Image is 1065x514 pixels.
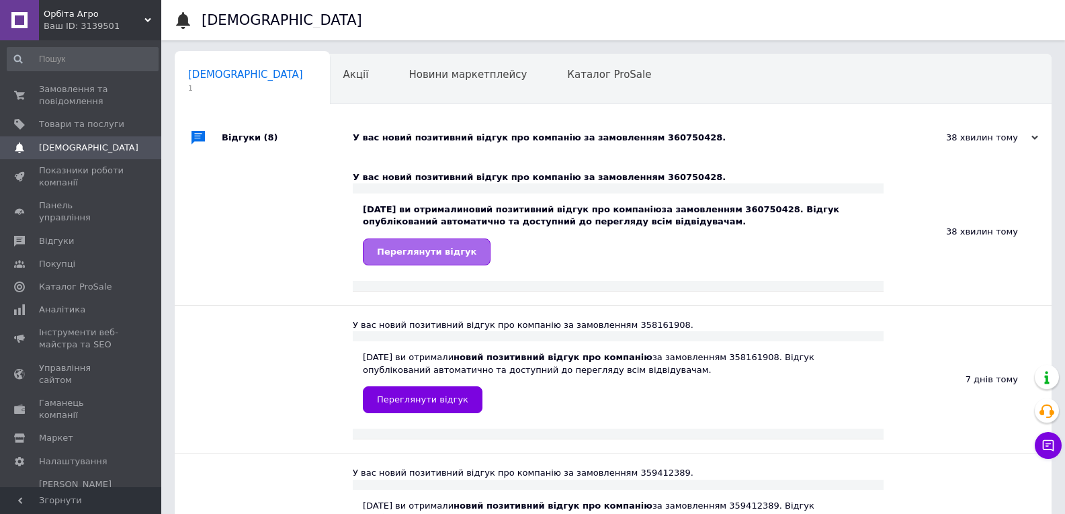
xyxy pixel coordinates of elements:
[202,12,362,28] h1: [DEMOGRAPHIC_DATA]
[353,467,884,479] div: У вас новий позитивний відгук про компанію за замовленням 359412389.
[39,142,138,154] span: [DEMOGRAPHIC_DATA]
[222,118,353,158] div: Відгуки
[377,394,468,404] span: Переглянути відгук
[904,132,1038,144] div: 38 хвилин тому
[39,456,108,468] span: Налаштування
[39,362,124,386] span: Управління сайтом
[39,165,124,189] span: Показники роботи компанії
[188,69,303,81] span: [DEMOGRAPHIC_DATA]
[188,83,303,93] span: 1
[44,20,161,32] div: Ваш ID: 3139501
[39,235,74,247] span: Відгуки
[343,69,369,81] span: Акції
[567,69,651,81] span: Каталог ProSale
[39,258,75,270] span: Покупці
[409,69,527,81] span: Новини маркетплейсу
[44,8,144,20] span: Орбіта Агро
[39,118,124,130] span: Товари та послуги
[39,327,124,351] span: Інструменти веб-майстра та SEO
[353,132,904,144] div: У вас новий позитивний відгук про компанію за замовленням 360750428.
[353,319,884,331] div: У вас новий позитивний відгук про компанію за замовленням 358161908.
[353,171,884,183] div: У вас новий позитивний відгук про компанію за замовленням 360750428.
[363,239,491,265] a: Переглянути відгук
[454,352,652,362] b: новий позитивний відгук про компанію
[377,247,476,257] span: Переглянути відгук
[264,132,278,142] span: (8)
[363,204,874,265] div: [DATE] ви отримали за замовленням 360750428. Відгук опублікований автоматично та доступний до пер...
[39,83,124,108] span: Замовлення та повідомлення
[454,501,652,511] b: новий позитивний відгук про компанію
[363,386,482,413] a: Переглянути відгук
[363,351,874,413] div: [DATE] ви отримали за замовленням 358161908. Відгук опублікований автоматично та доступний до пер...
[7,47,159,71] input: Пошук
[39,200,124,224] span: Панель управління
[39,281,112,293] span: Каталог ProSale
[884,306,1052,453] div: 7 днів тому
[39,432,73,444] span: Маркет
[1035,432,1062,459] button: Чат з покупцем
[39,304,85,316] span: Аналітика
[39,397,124,421] span: Гаманець компанії
[884,158,1052,305] div: 38 хвилин тому
[463,204,662,214] b: новий позитивний відгук про компанію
